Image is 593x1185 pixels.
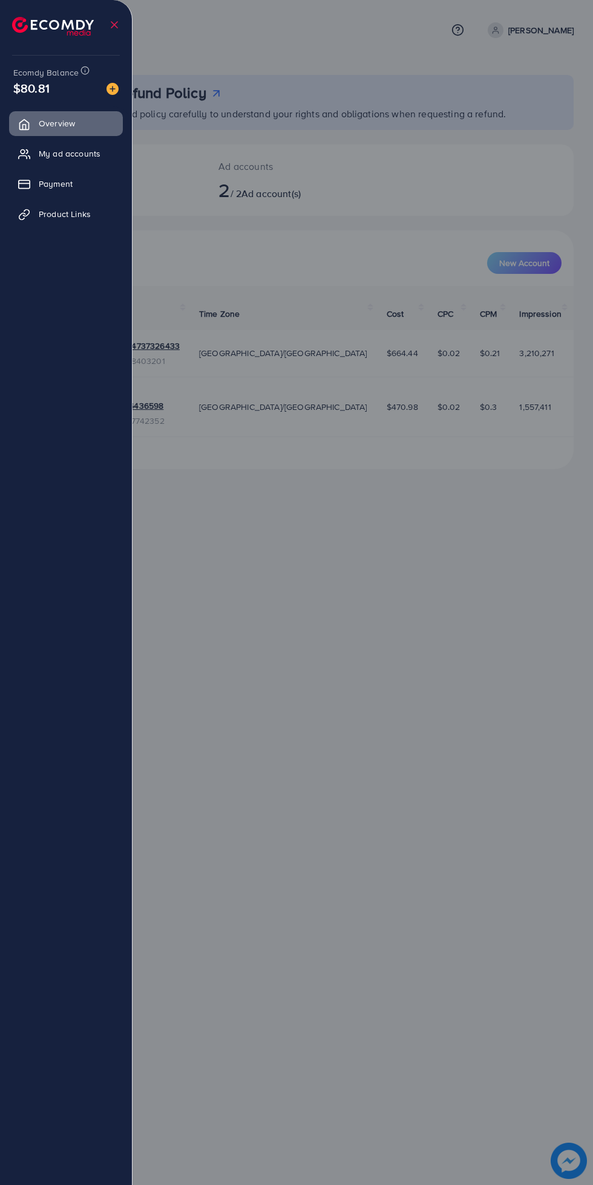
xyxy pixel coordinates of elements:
span: Product Links [39,208,91,220]
a: Product Links [9,202,123,226]
span: Payment [39,178,73,190]
img: logo [12,17,94,36]
a: Overview [9,111,123,135]
span: Ecomdy Balance [13,67,79,79]
span: My ad accounts [39,148,100,160]
a: Payment [9,172,123,196]
img: image [106,83,119,95]
span: Overview [39,117,75,129]
span: $80.81 [13,79,50,97]
a: My ad accounts [9,141,123,166]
